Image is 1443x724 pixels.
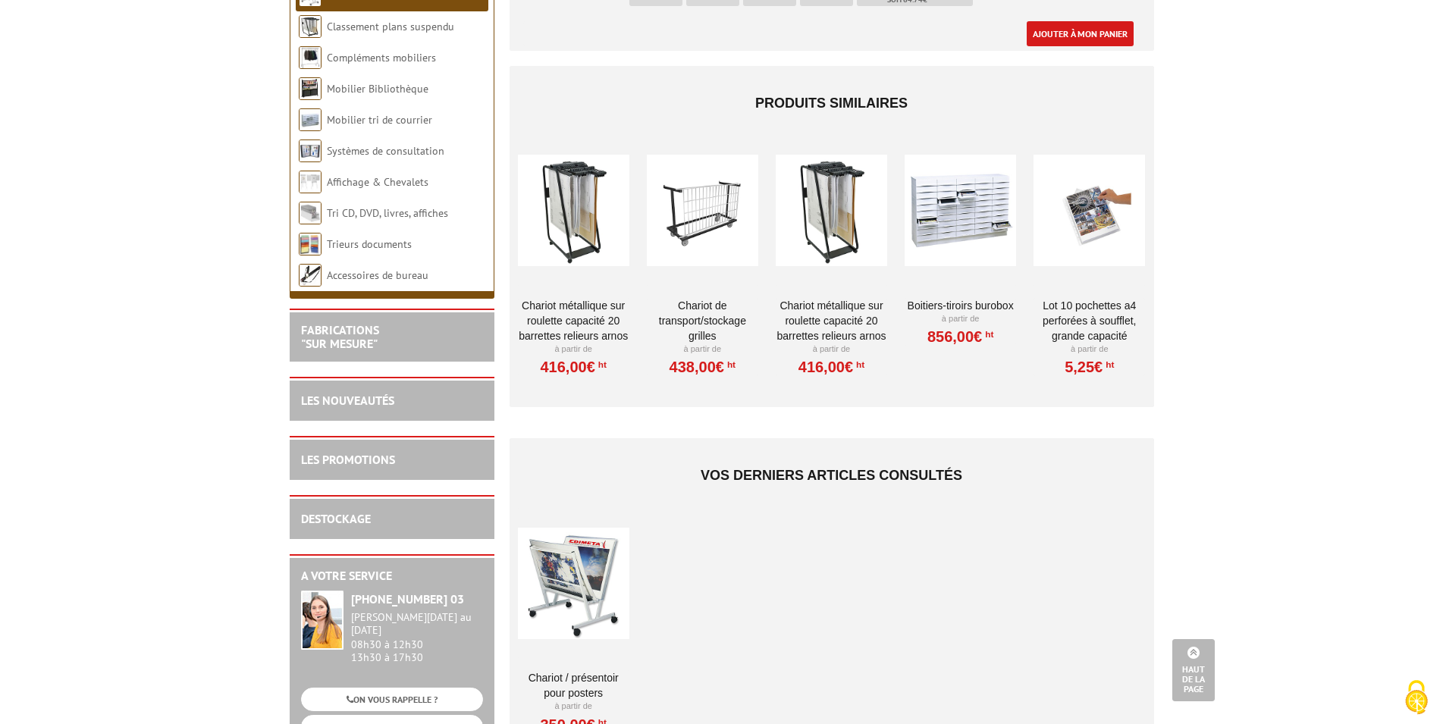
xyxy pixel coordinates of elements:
a: Compléments mobiliers [327,51,436,64]
a: Affichage & Chevalets [327,175,428,189]
img: Systèmes de consultation [299,139,322,162]
strong: [PHONE_NUMBER] 03 [351,591,464,606]
img: widget-service.jpg [301,591,343,650]
a: 438,00€HT [670,362,736,371]
a: ON VOUS RAPPELLE ? [301,688,483,711]
a: LES NOUVEAUTÉS [301,393,394,408]
p: À partir de [905,313,1016,325]
img: Tri CD, DVD, livres, affiches [299,202,322,224]
a: Chariot métallique sur roulette capacité 20 barrettes relieurs ARNOS [776,298,887,343]
a: 856,00€HT [927,332,993,341]
a: LES PROMOTIONS [301,452,395,467]
img: Mobilier tri de courrier [299,108,322,131]
a: 416,00€HT [540,362,606,371]
p: À partir de [518,700,629,713]
img: Classement plans suspendu [299,15,322,38]
a: Boitiers-tiroirs Burobox [905,298,1016,313]
h2: A votre service [301,569,483,583]
img: Affichage & Chevalets [299,171,322,193]
a: Chariot métallique sur roulette capacité 20 barrettes relieurs ARNOS [518,298,629,343]
p: À partir de [518,343,629,356]
span: Vos derniers articles consultés [701,468,962,483]
a: 416,00€HT [798,362,864,371]
sup: HT [982,329,993,340]
a: Lot 10 Pochettes A4 perforées à soufflet, grande capacité [1034,298,1145,343]
img: Compléments mobiliers [299,46,322,69]
div: 08h30 à 12h30 13h30 à 17h30 [351,611,483,663]
p: À partir de [776,343,887,356]
img: Trieurs documents [299,233,322,255]
a: Systèmes de consultation [327,144,444,158]
img: Cookies (fenêtre modale) [1398,679,1435,716]
a: Mobilier tri de courrier [327,113,432,127]
sup: HT [724,359,736,370]
p: À partir de [647,343,758,356]
sup: HT [1103,359,1114,370]
a: Accessoires de bureau [327,268,428,282]
div: [PERSON_NAME][DATE] au [DATE] [351,611,483,637]
a: Mobilier Bibliothèque [327,82,428,96]
a: Ajouter à mon panier [1027,21,1134,46]
a: Tri CD, DVD, livres, affiches [327,206,448,220]
button: Cookies (fenêtre modale) [1390,672,1443,724]
a: FABRICATIONS"Sur Mesure" [301,322,379,351]
a: 5,25€HT [1065,362,1114,371]
img: Mobilier Bibliothèque [299,77,322,100]
p: À partir de [1034,343,1145,356]
a: Chariot / Présentoir pour posters [518,670,629,700]
a: Chariot de transport/stockage Grilles [647,298,758,343]
a: Classement plans suspendu [327,20,454,33]
sup: HT [853,359,864,370]
sup: HT [595,359,607,370]
span: Produits similaires [755,96,908,111]
img: Accessoires de bureau [299,264,322,287]
a: DESTOCKAGE [301,511,371,526]
a: Haut de la page [1172,639,1215,701]
a: Trieurs documents [327,237,412,251]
